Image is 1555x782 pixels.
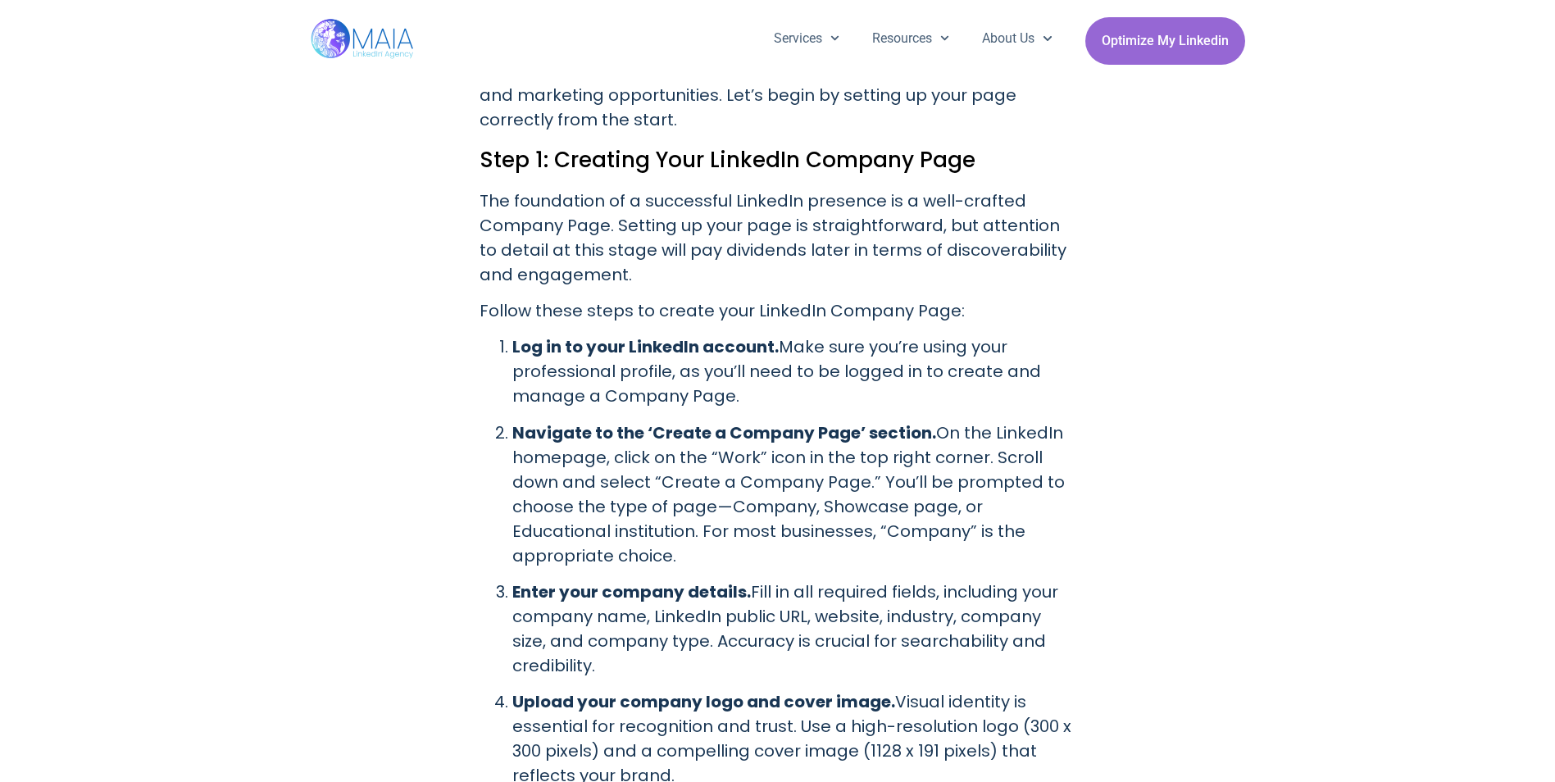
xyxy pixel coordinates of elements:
p: The foundation of a successful LinkedIn presence is a well-crafted Company Page. Setting up your ... [480,189,1076,287]
strong: Navigate to the ‘Create a Company Page’ section. [512,421,936,444]
span: Optimize My Linkedin [1102,25,1229,57]
strong: Enter your company details. [512,580,751,603]
a: Resources [856,17,966,60]
a: Services [757,17,856,60]
p: Fill in all required fields, including your company name, LinkedIn public URL, website, industry,... [512,580,1076,678]
p: Follow these steps to create your LinkedIn Company Page: [480,298,1076,323]
h2: Step 1: Creating Your LinkedIn Company Page [480,144,1076,175]
p: On the LinkedIn homepage, click on the “Work” icon in the top right corner. Scroll down and selec... [512,421,1076,568]
a: Optimize My Linkedin [1085,17,1245,65]
strong: Log in to your LinkedIn account. [512,335,779,358]
strong: Upload your company logo and cover image. [512,690,895,713]
nav: Menu [757,17,1069,60]
p: Make sure you’re using your professional profile, as you’ll need to be logged in to create and ma... [512,334,1076,408]
p: Whether you’re a startup, SMB, or enterprise, creating a LinkedIn Company Page is a strategic mov... [480,34,1076,132]
a: About Us [966,17,1068,60]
